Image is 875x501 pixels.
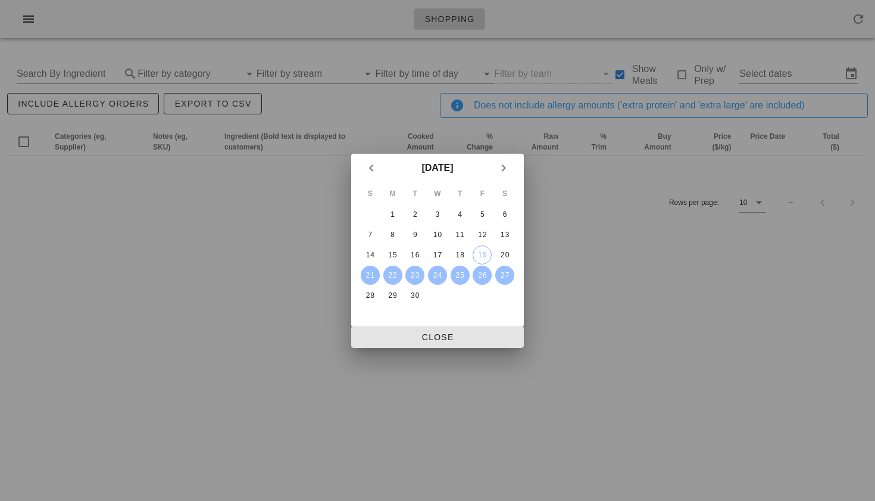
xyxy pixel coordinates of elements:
[404,183,426,204] th: T
[383,286,402,305] button: 29
[495,210,514,219] div: 6
[451,271,470,279] div: 25
[428,231,447,239] div: 10
[473,210,492,219] div: 5
[451,205,470,224] button: 4
[428,251,447,259] div: 17
[473,266,492,285] button: 26
[405,286,424,305] button: 30
[449,183,471,204] th: T
[495,225,514,244] button: 13
[383,245,402,264] button: 15
[361,245,380,264] button: 14
[383,231,402,239] div: 8
[495,231,514,239] div: 13
[383,225,402,244] button: 8
[405,205,424,224] button: 2
[428,210,447,219] div: 3
[451,210,470,219] div: 4
[428,271,447,279] div: 24
[382,183,404,204] th: M
[417,156,458,180] button: [DATE]
[361,286,380,305] button: 28
[473,231,492,239] div: 12
[473,225,492,244] button: 12
[473,251,491,259] div: 19
[451,251,470,259] div: 18
[361,266,380,285] button: 21
[361,291,380,300] div: 28
[405,291,424,300] div: 30
[428,225,447,244] button: 10
[428,205,447,224] button: 3
[451,266,470,285] button: 25
[495,245,514,264] button: 20
[361,231,380,239] div: 7
[428,266,447,285] button: 24
[495,205,514,224] button: 6
[361,157,382,179] button: Previous month
[383,291,402,300] div: 29
[451,245,470,264] button: 18
[427,183,448,204] th: W
[405,225,424,244] button: 9
[383,210,402,219] div: 1
[383,266,402,285] button: 22
[495,271,514,279] div: 27
[405,210,424,219] div: 2
[405,231,424,239] div: 9
[493,157,514,179] button: Next month
[495,251,514,259] div: 20
[405,251,424,259] div: 16
[473,271,492,279] div: 26
[361,332,514,342] span: Close
[472,183,493,204] th: F
[451,231,470,239] div: 11
[428,245,447,264] button: 17
[351,326,524,348] button: Close
[383,205,402,224] button: 1
[361,271,380,279] div: 21
[495,266,514,285] button: 27
[473,245,492,264] button: 19
[473,205,492,224] button: 5
[383,251,402,259] div: 15
[405,266,424,285] button: 23
[405,271,424,279] div: 23
[383,271,402,279] div: 22
[405,245,424,264] button: 16
[360,183,381,204] th: S
[361,251,380,259] div: 14
[494,183,515,204] th: S
[451,225,470,244] button: 11
[361,225,380,244] button: 7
